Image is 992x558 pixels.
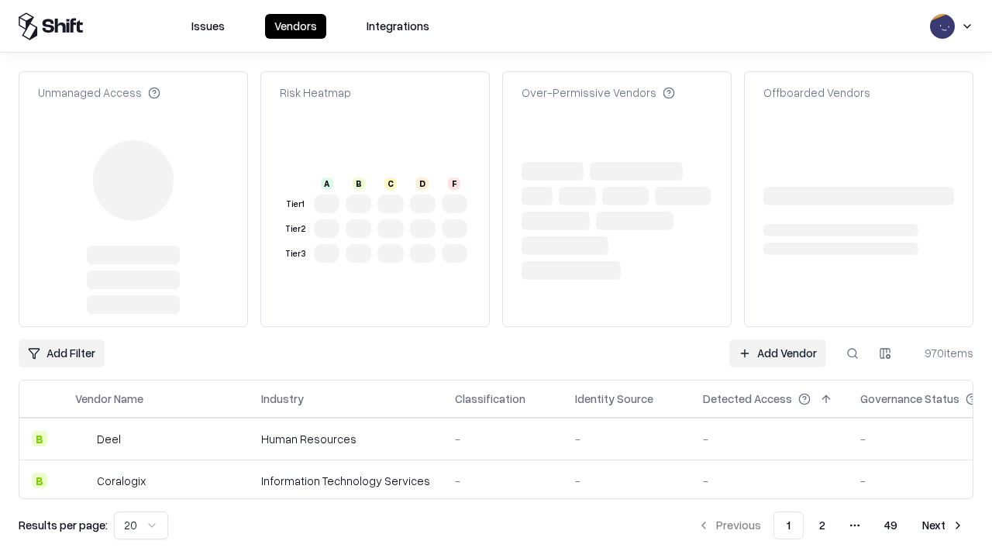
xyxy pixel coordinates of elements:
div: Deel [97,431,121,447]
div: Information Technology Services [261,473,430,489]
nav: pagination [688,511,973,539]
a: Add Vendor [729,339,826,367]
div: Classification [455,391,525,407]
div: - [455,473,550,489]
button: Integrations [357,14,439,39]
div: 970 items [911,345,973,361]
button: 2 [807,511,838,539]
div: Over-Permissive Vendors [522,84,675,101]
div: Governance Status [860,391,959,407]
div: - [575,431,678,447]
button: Issues [182,14,234,39]
div: B [353,177,365,190]
div: Vendor Name [75,391,143,407]
div: Coralogix [97,473,146,489]
button: Next [913,511,973,539]
img: Coralogix [75,473,91,488]
div: - [575,473,678,489]
div: Offboarded Vendors [763,84,870,101]
div: - [703,431,835,447]
button: 49 [872,511,910,539]
p: Results per page: [19,517,108,533]
div: B [32,431,47,446]
button: Vendors [265,14,326,39]
div: - [455,431,550,447]
div: C [384,177,397,190]
div: D [416,177,429,190]
div: Tier 3 [283,247,308,260]
button: Add Filter [19,339,105,367]
div: F [448,177,460,190]
div: Human Resources [261,431,430,447]
div: Unmanaged Access [38,84,160,101]
div: Risk Heatmap [280,84,351,101]
div: Industry [261,391,304,407]
div: A [321,177,333,190]
div: Detected Access [703,391,792,407]
div: B [32,473,47,488]
button: 1 [773,511,804,539]
div: - [703,473,835,489]
img: Deel [75,431,91,446]
div: Tier 2 [283,222,308,236]
div: Tier 1 [283,198,308,211]
div: Identity Source [575,391,653,407]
